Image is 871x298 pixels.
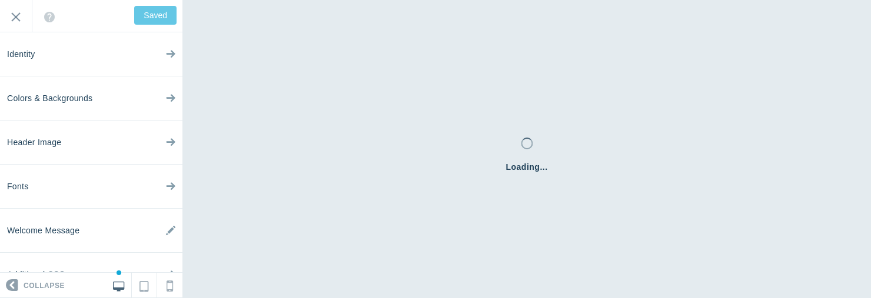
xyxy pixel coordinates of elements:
[7,253,65,297] span: Additional CSS
[7,76,92,120] span: Colors & Backgrounds
[7,165,29,209] span: Fonts
[7,32,35,76] span: Identity
[506,161,547,173] span: Loading...
[24,273,65,298] span: Collapse
[7,120,61,165] span: Header Image
[7,209,79,253] span: Welcome Message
